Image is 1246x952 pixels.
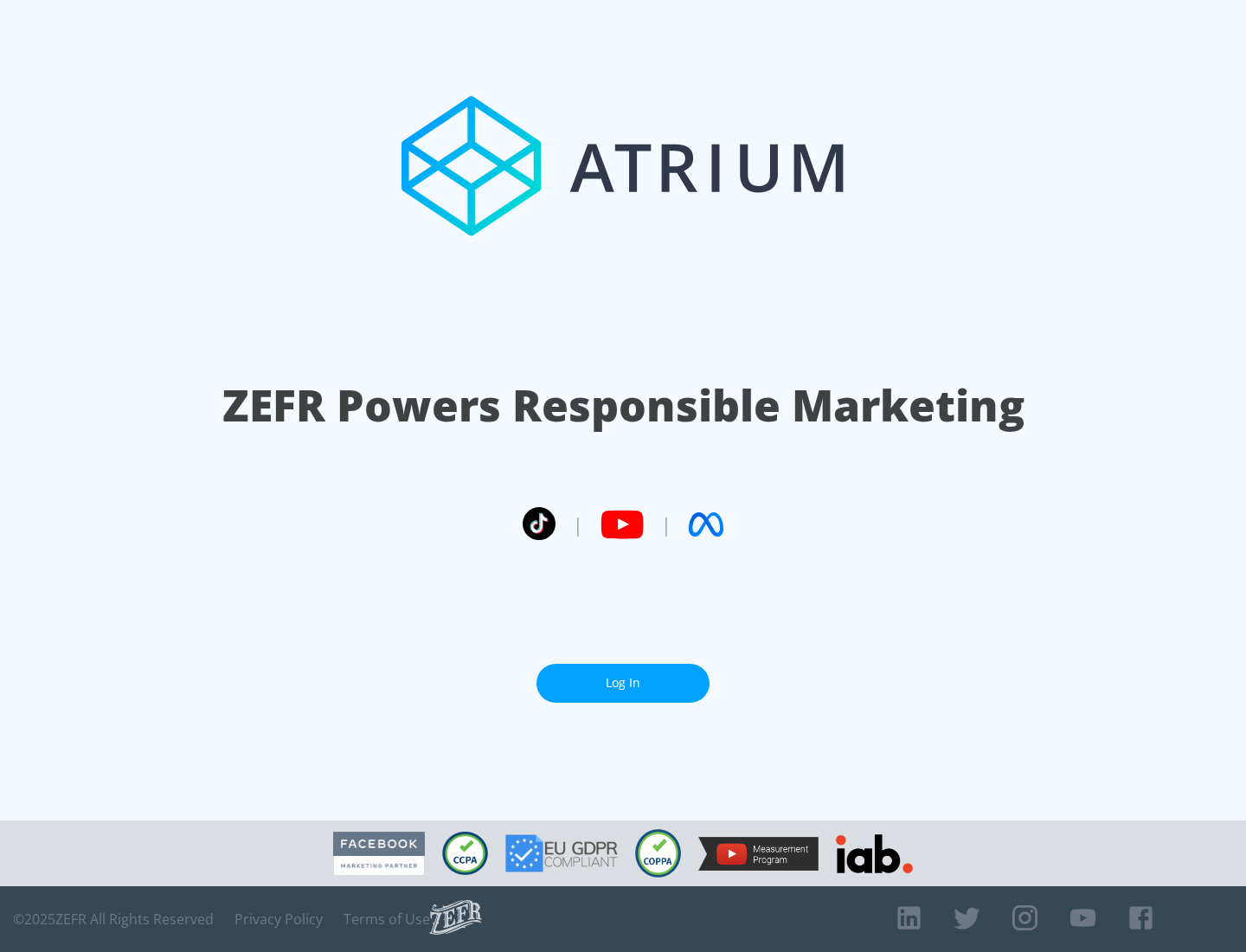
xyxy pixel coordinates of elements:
img: YouTube Measurement Program [698,837,819,871]
span: © 2025 ZEFR All Rights Reserved [13,910,214,928]
a: Log In [536,664,710,703]
span: | [661,511,671,537]
h1: ZEFR Powers Responsible Marketing [222,376,1024,435]
img: GDPR Compliant [505,834,618,872]
span: | [573,511,583,537]
img: IAB [836,834,913,873]
a: Privacy Policy [234,910,323,928]
img: Facebook Marketing Partner [333,832,425,876]
img: CCPA Compliant [442,832,488,875]
a: Terms of Use [344,910,430,928]
img: COPPA Compliant [635,829,681,878]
